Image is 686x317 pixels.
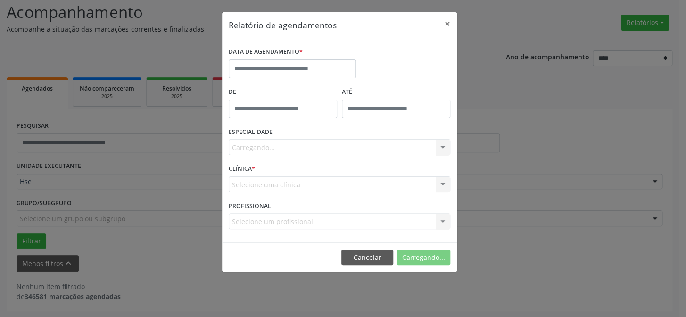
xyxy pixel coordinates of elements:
button: Carregando... [397,250,450,266]
h5: Relatório de agendamentos [229,19,337,31]
label: DATA DE AGENDAMENTO [229,45,303,59]
label: De [229,85,337,100]
button: Cancelar [341,250,393,266]
button: Close [438,12,457,35]
label: CLÍNICA [229,162,255,176]
label: ESPECIALIDADE [229,125,273,140]
label: PROFISSIONAL [229,199,271,213]
label: ATÉ [342,85,450,100]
